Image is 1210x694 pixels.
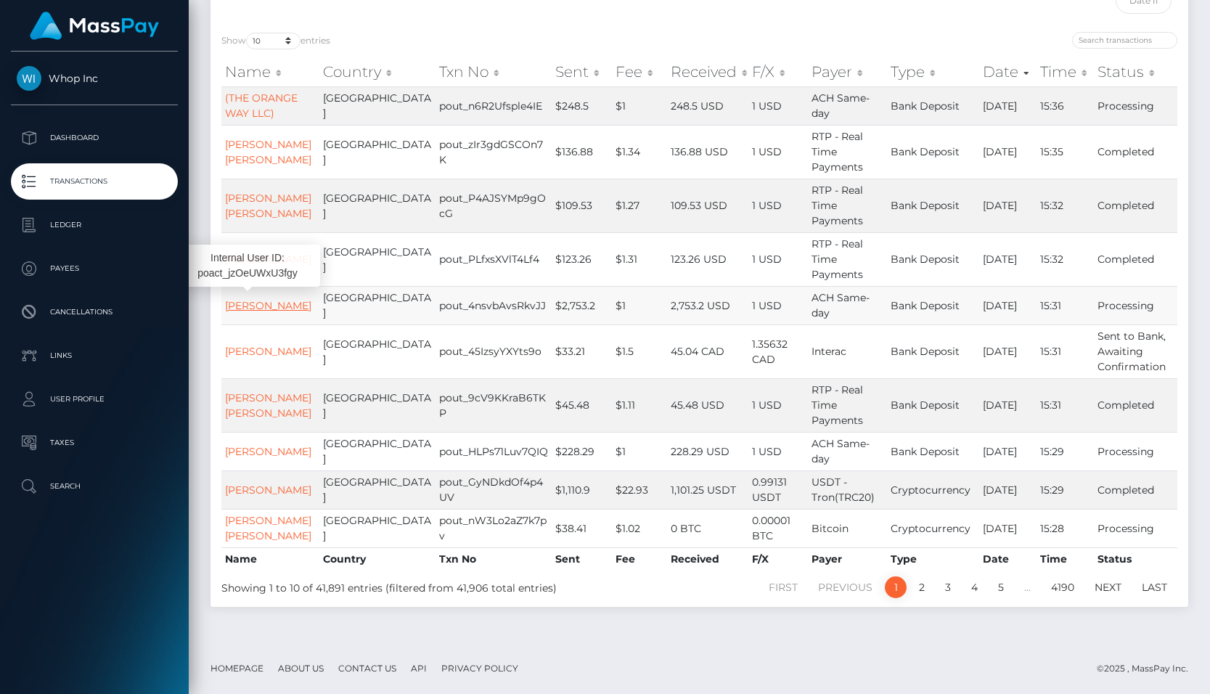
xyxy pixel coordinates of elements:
[1094,432,1177,470] td: Processing
[30,12,159,40] img: MassPay Logo
[225,299,311,312] a: [PERSON_NAME]
[1094,86,1177,125] td: Processing
[11,338,178,374] a: Links
[748,125,808,179] td: 1 USD
[812,291,870,319] span: ACH Same-day
[979,232,1036,286] td: [DATE]
[17,475,172,497] p: Search
[17,66,41,91] img: Whop Inc
[979,547,1036,571] th: Date
[812,475,875,504] span: USDT - Tron(TRC20)
[1043,576,1082,598] a: 4190
[812,130,863,173] span: RTP - Real Time Payments
[552,57,612,86] th: Sent: activate to sort column ascending
[1037,232,1094,286] td: 15:32
[11,425,178,461] a: Taxes
[667,232,748,286] td: 123.26 USD
[887,378,980,432] td: Bank Deposit
[319,232,436,286] td: [GEOGRAPHIC_DATA]
[979,86,1036,125] td: [DATE]
[225,192,311,220] a: [PERSON_NAME] [PERSON_NAME]
[748,286,808,324] td: 1 USD
[319,86,436,125] td: [GEOGRAPHIC_DATA]
[11,163,178,200] a: Transactions
[667,286,748,324] td: 2,753.2 USD
[812,184,863,227] span: RTP - Real Time Payments
[612,232,666,286] td: $1.31
[887,432,980,470] td: Bank Deposit
[1094,57,1177,86] th: Status: activate to sort column ascending
[17,388,172,410] p: User Profile
[812,91,870,120] span: ACH Same-day
[812,345,846,358] span: Interac
[436,547,552,571] th: Txn No
[436,378,552,432] td: pout_9cV9KKraB6TKP
[612,470,666,509] td: $22.93
[887,547,980,571] th: Type
[246,33,301,49] select: Showentries
[205,657,269,679] a: Homepage
[319,470,436,509] td: [GEOGRAPHIC_DATA]
[612,57,666,86] th: Fee: activate to sort column ascending
[887,179,980,232] td: Bank Deposit
[812,437,870,465] span: ACH Same-day
[552,86,612,125] td: $248.5
[552,286,612,324] td: $2,753.2
[436,86,552,125] td: pout_n6R2Ufsple4IE
[1037,179,1094,232] td: 15:32
[748,432,808,470] td: 1 USD
[436,57,552,86] th: Txn No: activate to sort column ascending
[1094,470,1177,509] td: Completed
[1094,378,1177,432] td: Completed
[552,179,612,232] td: $109.53
[552,378,612,432] td: $45.48
[1037,86,1094,125] td: 15:36
[1094,125,1177,179] td: Completed
[1037,470,1094,509] td: 15:29
[17,214,172,236] p: Ledger
[748,324,808,378] td: 1.35632 CAD
[748,509,808,547] td: 0.00001 BTC
[11,250,178,287] a: Payees
[221,57,319,86] th: Name: activate to sort column ascending
[17,171,172,192] p: Transactions
[612,86,666,125] td: $1
[748,378,808,432] td: 1 USD
[887,57,980,86] th: Type: activate to sort column ascending
[11,120,178,156] a: Dashboard
[11,207,178,243] a: Ledger
[667,432,748,470] td: 228.29 USD
[1094,232,1177,286] td: Completed
[612,286,666,324] td: $1
[436,324,552,378] td: pout_45IzsyYXYts9o
[667,86,748,125] td: 248.5 USD
[272,657,330,679] a: About Us
[1037,125,1094,179] td: 15:35
[552,547,612,571] th: Sent
[612,324,666,378] td: $1.5
[667,324,748,378] td: 45.04 CAD
[319,286,436,324] td: [GEOGRAPHIC_DATA]
[612,179,666,232] td: $1.27
[1087,576,1129,598] a: Next
[979,509,1036,547] td: [DATE]
[17,127,172,149] p: Dashboard
[1037,432,1094,470] td: 15:29
[1037,286,1094,324] td: 15:31
[436,179,552,232] td: pout_P4AJSYMp9gOcG
[552,125,612,179] td: $136.88
[748,547,808,571] th: F/X
[319,179,436,232] td: [GEOGRAPHIC_DATA]
[225,483,311,497] a: [PERSON_NAME]
[221,33,330,49] label: Show entries
[979,324,1036,378] td: [DATE]
[1097,661,1199,677] div: © 2025 , MassPay Inc.
[812,383,863,427] span: RTP - Real Time Payments
[667,547,748,571] th: Received
[1094,179,1177,232] td: Completed
[812,522,849,535] span: Bitcoin
[11,381,178,417] a: User Profile
[11,72,178,85] span: Whop Inc
[612,547,666,571] th: Fee
[17,432,172,454] p: Taxes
